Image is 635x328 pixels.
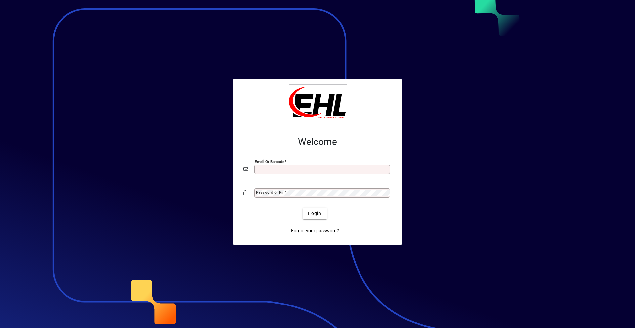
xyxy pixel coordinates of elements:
mat-label: Email or Barcode [255,159,284,164]
button: Login [303,208,327,219]
span: Forgot your password? [291,227,339,234]
a: Forgot your password? [288,225,342,237]
span: Login [308,210,321,217]
mat-label: Password or Pin [256,190,284,195]
h2: Welcome [243,136,392,148]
